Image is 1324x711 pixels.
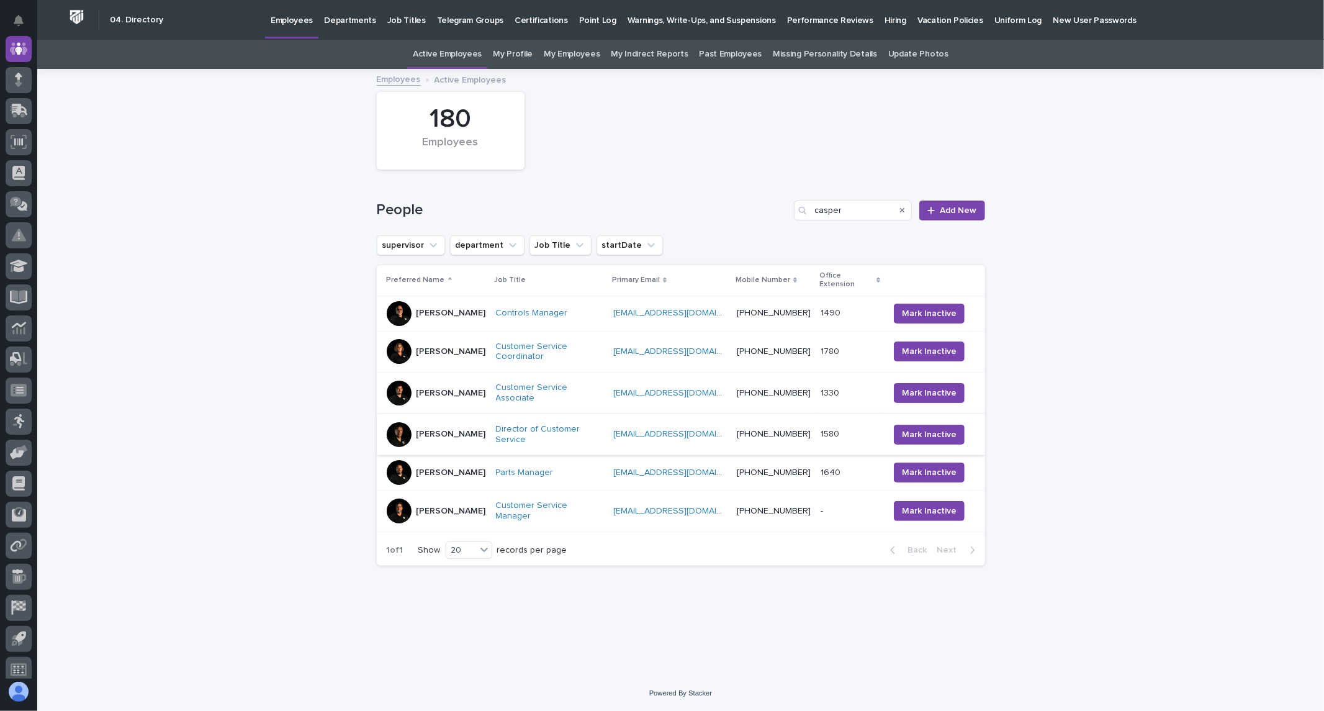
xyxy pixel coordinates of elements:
[377,71,421,86] a: Employees
[821,344,842,357] p: 1780
[902,505,957,517] span: Mark Inactive
[6,7,32,34] button: Notifications
[377,373,985,414] tr: [PERSON_NAME]Customer Service Associate [EMAIL_ADDRESS][DOMAIN_NAME] [PHONE_NUMBER]13301330 Mark ...
[496,342,603,363] a: Customer Service Coordinator
[16,15,32,35] div: Notifications
[377,201,790,219] h1: People
[919,201,984,220] a: Add New
[613,389,754,397] a: [EMAIL_ADDRESS][DOMAIN_NAME]
[65,6,88,29] img: Workspace Logo
[940,206,977,215] span: Add New
[902,466,957,479] span: Mark Inactive
[821,465,843,478] p: 1640
[894,342,965,361] button: Mark Inactive
[737,468,811,477] a: [PHONE_NUMBER]
[902,345,957,358] span: Mark Inactive
[901,546,927,555] span: Back
[497,545,567,556] p: records per page
[417,388,486,399] p: [PERSON_NAME]
[737,507,811,515] a: [PHONE_NUMBER]
[613,347,754,356] a: [EMAIL_ADDRESS][DOMAIN_NAME]
[773,40,877,69] a: Missing Personality Details
[613,468,754,477] a: [EMAIL_ADDRESS][DOMAIN_NAME]
[544,40,600,69] a: My Employees
[435,72,507,86] p: Active Employees
[737,430,811,438] a: [PHONE_NUMBER]
[649,689,712,697] a: Powered By Stacker
[496,383,603,404] a: Customer Service Associate
[736,273,790,287] p: Mobile Number
[737,309,811,317] a: [PHONE_NUMBER]
[613,507,754,515] a: [EMAIL_ADDRESS][DOMAIN_NAME]
[398,136,503,162] div: Employees
[110,15,163,25] h2: 04. Directory
[932,545,985,556] button: Next
[794,201,912,220] input: Search
[902,387,957,399] span: Mark Inactive
[496,308,568,319] a: Controls Manager
[446,544,476,557] div: 20
[417,308,486,319] p: [PERSON_NAME]
[377,414,985,455] tr: [PERSON_NAME]Director of Customer Service [EMAIL_ADDRESS][DOMAIN_NAME] [PHONE_NUMBER]15801580 Mar...
[894,501,965,521] button: Mark Inactive
[737,347,811,356] a: [PHONE_NUMBER]
[493,40,533,69] a: My Profile
[894,383,965,403] button: Mark Inactive
[495,273,526,287] p: Job Title
[902,428,957,441] span: Mark Inactive
[377,455,985,491] tr: [PERSON_NAME]Parts Manager [EMAIL_ADDRESS][DOMAIN_NAME] [PHONE_NUMBER]16401640 Mark Inactive
[819,269,873,292] p: Office Extension
[937,546,965,555] span: Next
[417,346,486,357] p: [PERSON_NAME]
[417,429,486,440] p: [PERSON_NAME]
[894,304,965,324] button: Mark Inactive
[902,307,957,320] span: Mark Inactive
[496,424,603,445] a: Director of Customer Service
[821,306,843,319] p: 1490
[417,468,486,478] p: [PERSON_NAME]
[894,463,965,482] button: Mark Inactive
[894,425,965,445] button: Mark Inactive
[6,679,32,705] button: users-avatar
[529,235,592,255] button: Job Title
[417,506,486,517] p: [PERSON_NAME]
[700,40,762,69] a: Past Employees
[496,500,603,522] a: Customer Service Manager
[418,545,441,556] p: Show
[597,235,663,255] button: startDate
[377,491,985,532] tr: [PERSON_NAME]Customer Service Manager [EMAIL_ADDRESS][DOMAIN_NAME] [PHONE_NUMBER]-- Mark Inactive
[613,309,754,317] a: [EMAIL_ADDRESS][DOMAIN_NAME]
[496,468,554,478] a: Parts Manager
[612,273,660,287] p: Primary Email
[377,331,985,373] tr: [PERSON_NAME]Customer Service Coordinator [EMAIL_ADDRESS][DOMAIN_NAME] [PHONE_NUMBER]17801780 Mar...
[377,296,985,331] tr: [PERSON_NAME]Controls Manager [EMAIL_ADDRESS][DOMAIN_NAME] [PHONE_NUMBER]14901490 Mark Inactive
[387,273,445,287] p: Preferred Name
[377,535,413,566] p: 1 of 1
[821,386,842,399] p: 1330
[613,430,754,438] a: [EMAIL_ADDRESS][DOMAIN_NAME]
[413,40,482,69] a: Active Employees
[821,427,842,440] p: 1580
[377,235,445,255] button: supervisor
[888,40,948,69] a: Update Photos
[450,235,525,255] button: department
[737,389,811,397] a: [PHONE_NUMBER]
[880,545,932,556] button: Back
[821,504,826,517] p: -
[611,40,688,69] a: My Indirect Reports
[398,104,503,135] div: 180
